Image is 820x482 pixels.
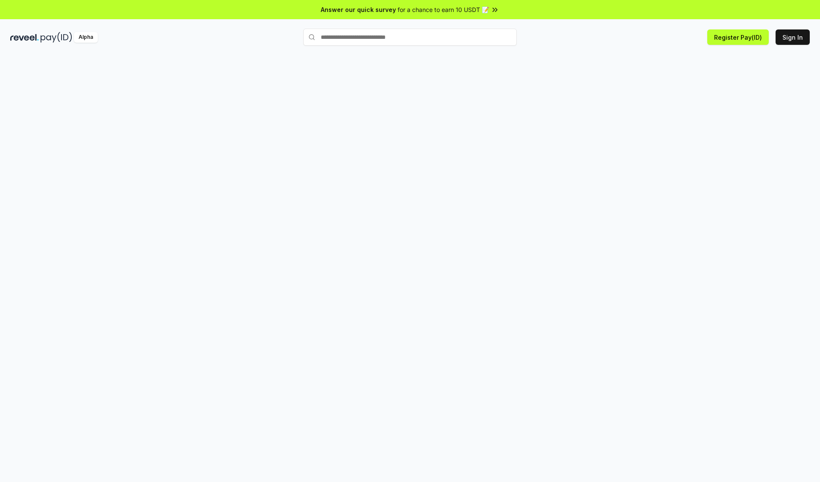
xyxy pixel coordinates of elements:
button: Sign In [776,29,810,45]
button: Register Pay(ID) [707,29,769,45]
div: Alpha [74,32,98,43]
img: reveel_dark [10,32,39,43]
img: pay_id [41,32,72,43]
span: for a chance to earn 10 USDT 📝 [398,5,489,14]
span: Answer our quick survey [321,5,396,14]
